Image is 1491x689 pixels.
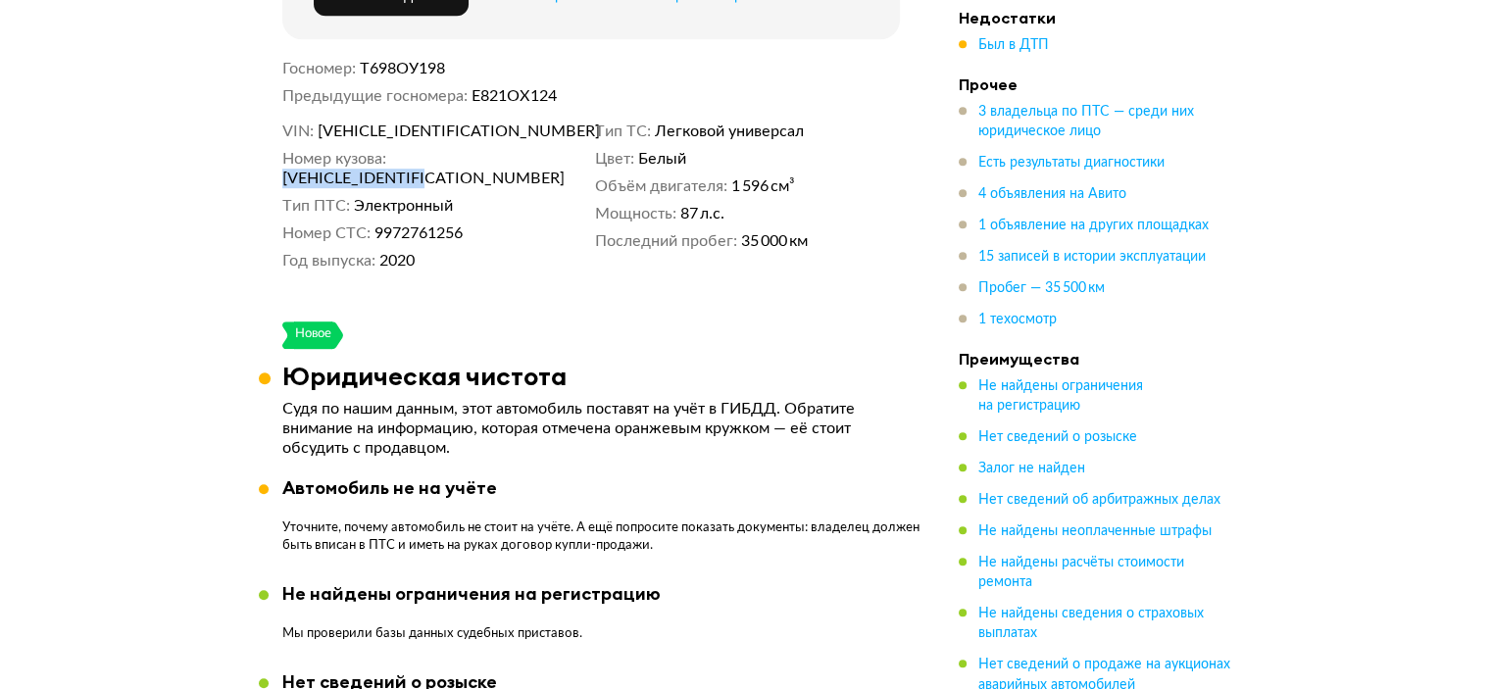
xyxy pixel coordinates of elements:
span: Пробег — 35 500 км [978,281,1105,295]
dt: Госномер [282,59,356,78]
p: Уточните, почему автомобиль не стоит на учёте. А ещё попросите показать документы: владелец долже... [282,519,923,555]
span: Нет сведений о розыске [978,430,1137,444]
h4: Недостатки [959,8,1233,27]
dt: VIN [282,122,314,141]
dt: Последний пробег [595,231,737,251]
dt: Предыдущие госномера [282,86,468,106]
span: 3 владельца по ПТС — среди них юридическое лицо [978,105,1194,138]
dt: Тип ТС [595,122,651,141]
p: Судя по нашим данным, этот автомобиль поставят на учёт в ГИБДД. Обратите внимание на информацию, ... [282,399,900,458]
span: Есть результаты диагностики [978,156,1165,170]
span: [VEHICLE_IDENTIFICATION_NUMBER] [318,122,543,141]
div: Не найдены ограничения на регистрацию [282,583,661,605]
span: 1 объявление на других площадках [978,219,1209,232]
div: Новое [294,321,332,349]
span: Т698ОУ198 [360,61,445,76]
span: Был в ДТП [978,38,1049,52]
p: Мы проверили базы данных судебных приставов. [282,625,661,643]
dt: Номер кузова [282,149,386,169]
span: 4 объявления на Авито [978,187,1126,201]
span: Нет сведений об арбитражных делах [978,493,1220,507]
span: Не найдены сведения о страховых выплатах [978,607,1204,640]
span: Залог не найден [978,462,1085,475]
dt: Цвет [595,149,634,169]
span: Не найдены неоплаченные штрафы [978,524,1212,538]
dt: Номер СТС [282,223,371,243]
dt: Объём двигателя [595,176,727,196]
dd: Е821ОХ124 [472,86,900,106]
span: Белый [638,149,686,169]
span: 15 записей в истории эксплуатации [978,250,1206,264]
span: Легковой универсал [655,122,804,141]
span: Не найдены ограничения на регистрацию [978,379,1143,413]
div: Автомобиль не на учёте [282,477,923,499]
h4: Прочее [959,74,1233,94]
span: 9972761256 [374,223,463,243]
span: Не найдены расчёты стоимости ремонта [978,556,1184,589]
span: 87 л.с. [680,204,724,223]
span: 35 000 км [741,231,808,251]
span: Электронный [354,196,453,216]
dt: Мощность [595,204,676,223]
h3: Юридическая чистота [282,361,567,391]
span: 1 техосмотр [978,313,1057,326]
h4: Преимущества [959,349,1233,369]
dt: Тип ПТС [282,196,350,216]
span: [VEHICLE_IDENTIFICATION_NUMBER] [282,169,508,188]
dt: Год выпуска [282,251,375,271]
span: 2020 [379,251,415,271]
span: 1 596 см³ [731,176,795,196]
